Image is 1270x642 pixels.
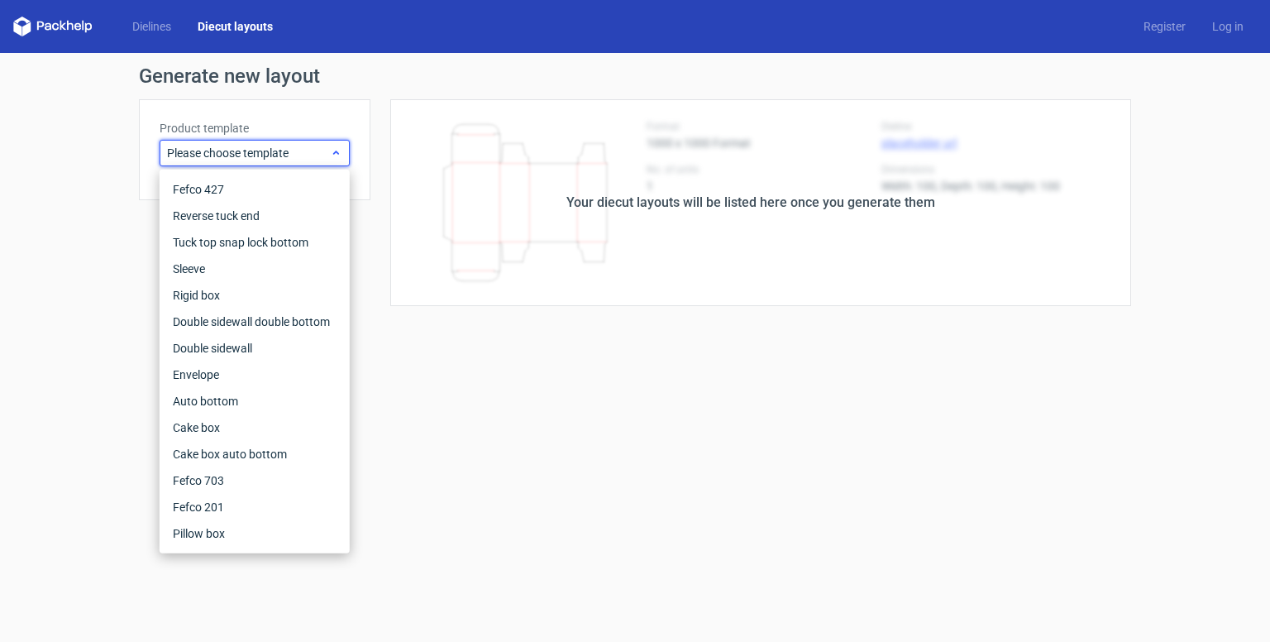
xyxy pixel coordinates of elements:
a: Diecut layouts [184,18,286,35]
h1: Generate new layout [139,66,1131,86]
div: Your diecut layouts will be listed here once you generate them [566,193,935,213]
a: Dielines [119,18,184,35]
div: Fefco 427 [166,176,343,203]
div: Fefco 703 [166,467,343,494]
div: Auto bottom [166,388,343,414]
div: Double sidewall double bottom [166,309,343,335]
div: Pillow box [166,520,343,547]
div: Cake box auto bottom [166,441,343,467]
div: Rigid box [166,282,343,309]
div: Fefco 201 [166,494,343,520]
div: Sleeve [166,256,343,282]
div: Double sidewall [166,335,343,362]
div: Cake box [166,414,343,441]
span: Please choose template [167,145,330,161]
a: Register [1130,18,1199,35]
div: Tuck top snap lock bottom [166,229,343,256]
div: Reverse tuck end [166,203,343,229]
a: Log in [1199,18,1257,35]
div: Envelope [166,362,343,388]
label: Product template [160,120,350,137]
